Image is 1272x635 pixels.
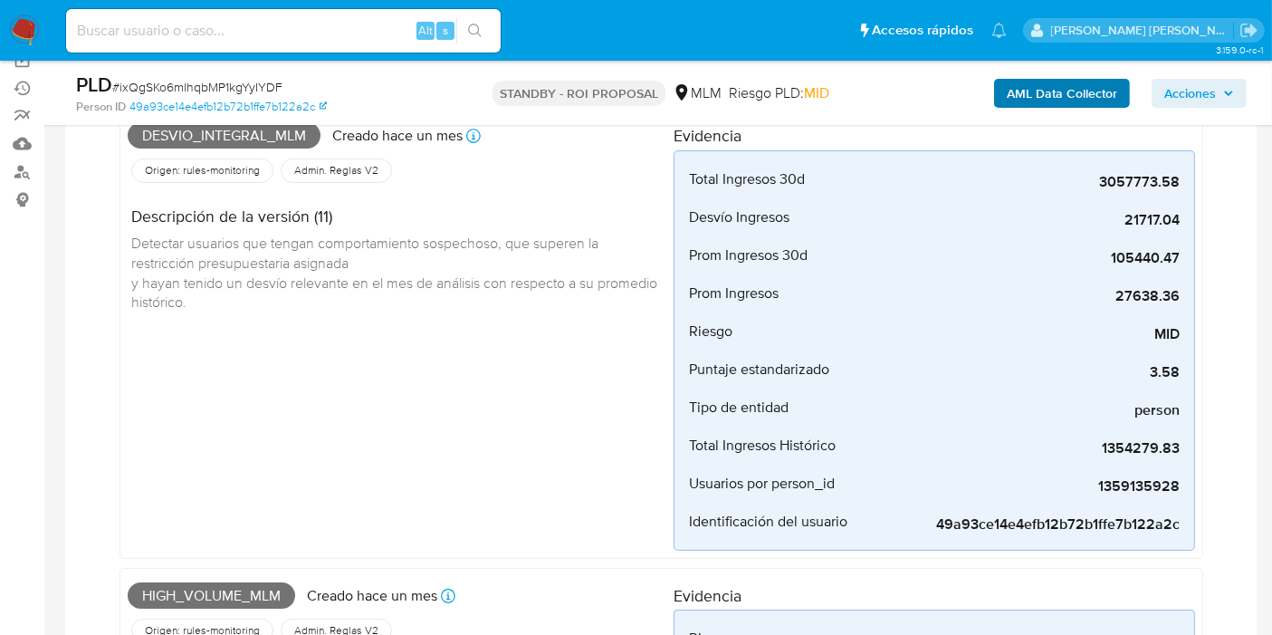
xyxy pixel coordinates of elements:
span: High_volume_mlm [128,582,295,610]
a: Notificaciones [991,23,1007,38]
span: # ixQgSKo6mlhqbMP1kgYyIYDF [112,78,282,96]
h4: Descripción de la versión (11) [131,207,659,226]
b: PLD [76,70,112,99]
a: Salir [1239,21,1258,40]
p: Creado hace un mes [307,586,437,606]
span: Desvio_integral_mlm [128,122,320,149]
b: Person ID [76,99,126,115]
button: AML Data Collector [994,79,1130,108]
span: Detectar usuarios que tengan comportamiento sospechoso, que superen la restricción presupuestaria... [131,233,661,312]
span: Origen: rules-monitoring [143,163,262,178]
span: s [443,22,448,39]
span: 3.159.0-rc-1 [1216,43,1263,57]
p: carlos.obholz@mercadolibre.com [1051,22,1234,39]
button: Acciones [1152,79,1247,108]
span: Acciones [1164,79,1216,108]
b: AML Data Collector [1007,79,1117,108]
span: Riesgo PLD: [729,83,829,103]
span: Alt [418,22,433,39]
a: 49a93ce14e4efb12b72b1ffe7b122a2c [129,99,327,115]
button: search-icon [456,18,493,43]
span: Accesos rápidos [872,21,973,40]
span: MID [804,82,829,103]
p: STANDBY - ROI PROPOSAL [493,81,665,106]
p: Creado hace un mes [332,126,463,146]
div: MLM [673,83,722,103]
span: Admin. Reglas V2 [292,163,380,178]
input: Buscar usuario o caso... [66,19,501,43]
